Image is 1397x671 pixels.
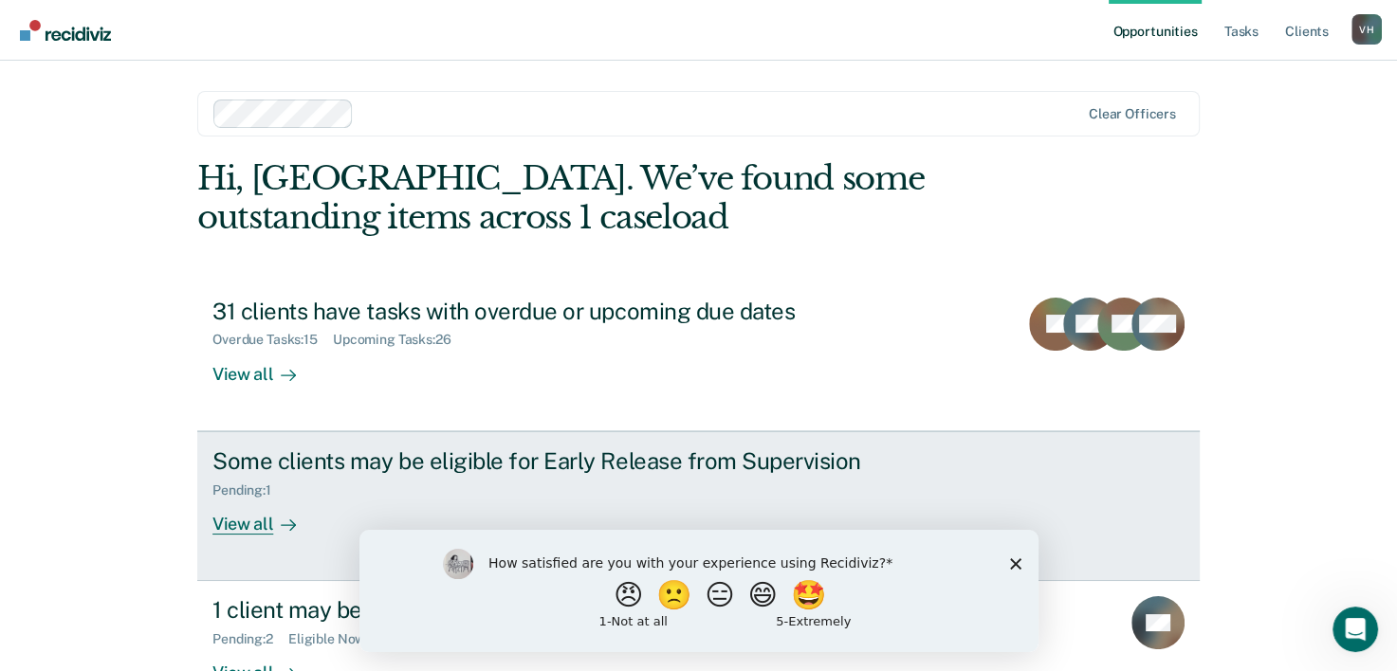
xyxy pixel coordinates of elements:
div: Hi, [GEOGRAPHIC_DATA]. We’ve found some outstanding items across 1 caseload [197,159,999,237]
div: Pending : 1 [212,482,286,499]
div: Pending : 2 [212,631,288,647]
a: Some clients may be eligible for Early Release from SupervisionPending:1View all [197,431,1200,581]
div: Upcoming Tasks : 26 [333,332,467,348]
div: 31 clients have tasks with overdue or upcoming due dates [212,298,878,325]
div: Clear officers [1089,106,1176,122]
div: View all [212,348,319,385]
button: Profile dropdown button [1351,14,1382,45]
div: 1 client may be eligible for Annual Report Status [212,596,878,624]
div: Overdue Tasks : 15 [212,332,333,348]
div: View all [212,498,319,535]
div: Some clients may be eligible for Early Release from Supervision [212,447,878,475]
iframe: Intercom live chat [1333,607,1378,652]
img: Recidiviz [20,20,111,41]
a: 31 clients have tasks with overdue or upcoming due datesOverdue Tasks:15Upcoming Tasks:26View all [197,282,1200,431]
iframe: Survey by Kim from Recidiviz [359,530,1039,652]
div: Eligible Now : 1 [288,631,389,647]
div: V H [1351,14,1382,45]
